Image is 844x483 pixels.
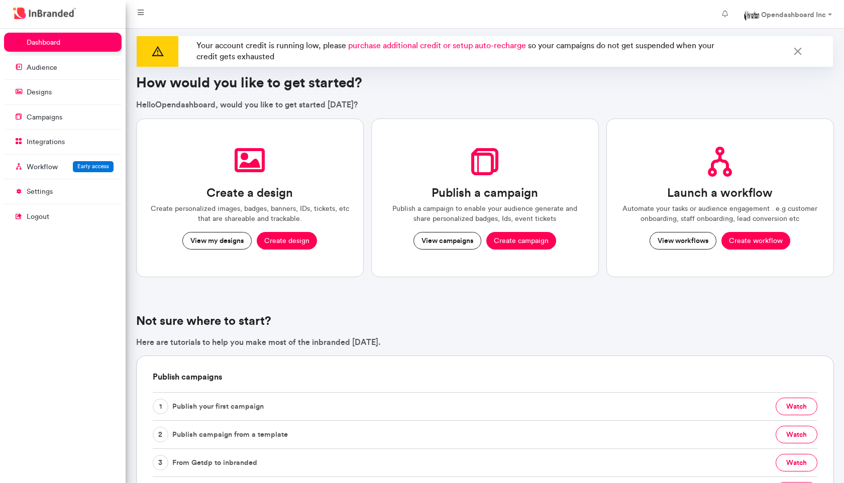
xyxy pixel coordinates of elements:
span: Early access [77,163,109,170]
p: logout [27,212,49,222]
button: watch [776,426,817,443]
span: 2 [153,427,168,442]
p: Your account credit is running low, please so your campaigns do not get suspended when your credi... [192,36,735,67]
h3: Launch a workflow [667,186,773,200]
a: settings [4,182,122,201]
p: Automate your tasks or audience engagement . e.g customer onboarding, staff onboarding, lead conv... [619,204,821,223]
p: audience [27,63,57,73]
h4: Not sure where to start? [136,314,834,328]
button: View my designs [182,232,252,250]
p: Here are tutorials to help you make most of the inbranded [DATE]. [136,336,834,347]
p: integrations [27,137,65,147]
h3: Publish a campaign [432,186,538,200]
p: Create personalized images, badges, banners, IDs, tickets, etc that are shareable and trackable. [149,204,351,223]
button: watch [776,398,817,415]
a: integrations [4,132,122,151]
span: purchase additional credit or setup auto-recharge [348,41,526,50]
a: audience [4,58,122,77]
span: Publish campaign from a template [172,427,288,442]
span: 1 [153,399,168,414]
p: Publish a campaign to enable your audience generate and share personalized badges, Ids, event tic... [384,204,586,223]
h3: How would you like to get started? [136,74,834,91]
p: campaigns [27,112,62,123]
a: dashboard [4,33,122,52]
p: Workflow [27,162,58,172]
p: dashboard [27,38,60,48]
h6: Publish campaigns [153,356,817,392]
span: Publish your first campaign [172,399,264,414]
button: View workflows [650,232,716,250]
button: watch [776,454,817,471]
p: settings [27,187,53,197]
p: designs [27,87,52,97]
p: Hello Opendashboard , would you like to get started [DATE]? [136,99,834,110]
span: From Getdp to inbranded [172,455,257,470]
img: profile dp [744,8,759,23]
a: WorkflowEarly access [4,157,122,176]
button: View campaigns [413,232,481,250]
h3: Create a design [206,186,293,200]
button: Create campaign [486,232,556,250]
img: InBranded Logo [11,5,78,22]
a: Opendashboard Inc [736,4,840,24]
span: 3 [153,455,168,470]
strong: Opendashboard Inc [761,10,826,19]
button: Create workflow [721,232,790,250]
button: Create design [257,232,317,250]
a: campaigns [4,107,122,127]
a: designs [4,82,122,101]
